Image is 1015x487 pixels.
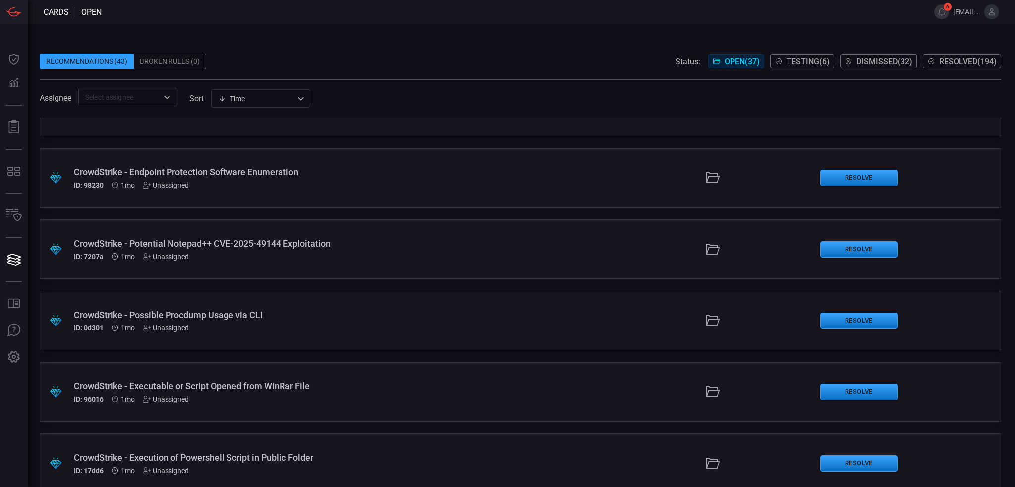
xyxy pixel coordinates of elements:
span: Resolved ( 194 ) [939,57,997,66]
h5: ID: 0d301 [74,324,104,332]
h5: ID: 96016 [74,395,104,403]
span: Status: [676,57,700,66]
button: Resolve [820,384,898,400]
div: Unassigned [143,181,189,189]
button: Reports [2,115,26,139]
div: Broken Rules (0) [134,54,206,69]
input: Select assignee [81,91,158,103]
label: sort [189,94,204,103]
h5: ID: 7207a [74,253,104,261]
button: Resolve [820,455,898,472]
button: Dismissed(32) [840,54,917,68]
span: Assignee [40,93,71,103]
div: Unassigned [143,324,189,332]
div: CrowdStrike - Execution of Powershell Script in Public Folder [74,452,420,463]
div: Unassigned [143,467,189,475]
span: Open ( 37 ) [725,57,760,66]
div: Recommendations (43) [40,54,134,69]
button: Dashboard [2,48,26,71]
span: 6 [944,3,952,11]
span: Dismissed ( 32 ) [856,57,912,66]
div: CrowdStrike - Potential Notepad++ CVE-2025-49144 Exploitation [74,238,420,249]
button: Open(37) [708,54,764,68]
button: Resolve [820,313,898,329]
span: [EMAIL_ADDRESS][DOMAIN_NAME] [953,8,980,16]
button: Resolve [820,241,898,258]
span: Jul 05, 2025 11:47 PM [121,253,135,261]
div: CrowdStrike - Executable or Script Opened from WinRar File [74,381,420,391]
button: Testing(6) [770,54,834,68]
div: CrowdStrike - Endpoint Protection Software Enumeration [74,167,420,177]
button: Rule Catalog [2,292,26,316]
button: Detections [2,71,26,95]
div: Unassigned [143,395,189,403]
button: Cards [2,248,26,271]
div: Unassigned [143,253,189,261]
button: Open [160,90,174,104]
span: open [81,7,102,17]
button: Ask Us A Question [2,319,26,342]
div: Time [218,94,294,104]
button: 6 [934,4,949,19]
button: MITRE - Detection Posture [2,160,26,183]
span: Jul 05, 2025 11:47 PM [121,324,135,332]
button: Inventory [2,204,26,227]
span: Cards [44,7,69,17]
button: Resolve [820,170,898,186]
h5: ID: 98230 [74,181,104,189]
span: Jul 05, 2025 11:47 PM [121,395,135,403]
div: CrowdStrike - Possible Procdump Usage via CLI [74,310,420,320]
button: Resolved(194) [923,54,1001,68]
h5: ID: 17dd6 [74,467,104,475]
button: Preferences [2,345,26,369]
span: Jul 05, 2025 11:47 PM [121,181,135,189]
span: Jun 28, 2025 11:17 PM [121,467,135,475]
span: Testing ( 6 ) [787,57,830,66]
